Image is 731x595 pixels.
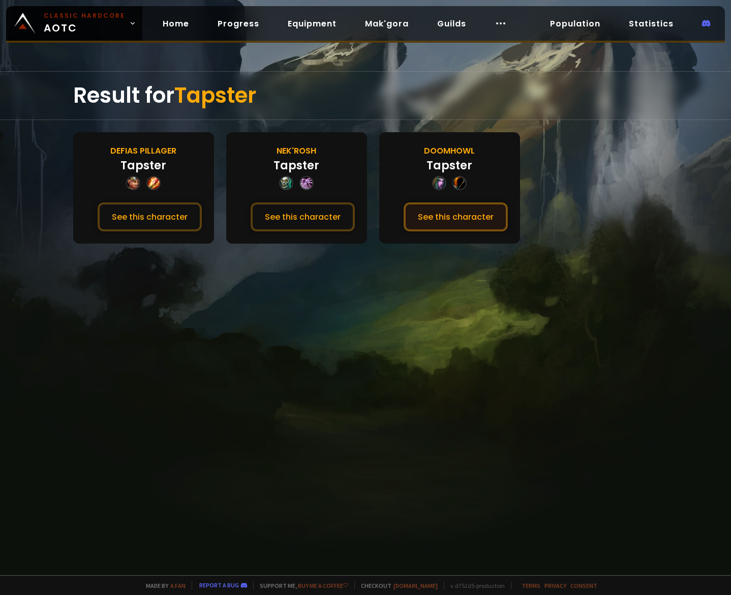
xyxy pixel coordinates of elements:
[120,157,166,174] div: Tapster
[155,13,197,34] a: Home
[542,13,608,34] a: Population
[544,582,566,589] a: Privacy
[354,582,438,589] span: Checkout
[140,582,186,589] span: Made by
[199,581,239,589] a: Report a bug
[393,582,438,589] a: [DOMAIN_NAME]
[273,157,319,174] div: Tapster
[6,6,142,41] a: Classic HardcoreAOTC
[277,144,316,157] div: Nek'Rosh
[251,202,355,231] button: See this character
[522,582,540,589] a: Terms
[174,80,256,110] span: Tapster
[253,582,348,589] span: Support me,
[429,13,474,34] a: Guilds
[110,144,176,157] div: Defias Pillager
[209,13,267,34] a: Progress
[444,582,505,589] span: v. d752d5 - production
[404,202,508,231] button: See this character
[44,11,125,36] span: AOTC
[44,11,125,20] small: Classic Hardcore
[621,13,682,34] a: Statistics
[570,582,597,589] a: Consent
[98,202,202,231] button: See this character
[73,72,658,120] div: Result for
[298,582,348,589] a: Buy me a coffee
[357,13,417,34] a: Mak'gora
[424,144,475,157] div: Doomhowl
[280,13,345,34] a: Equipment
[427,157,472,174] div: Tapster
[170,582,186,589] a: a fan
